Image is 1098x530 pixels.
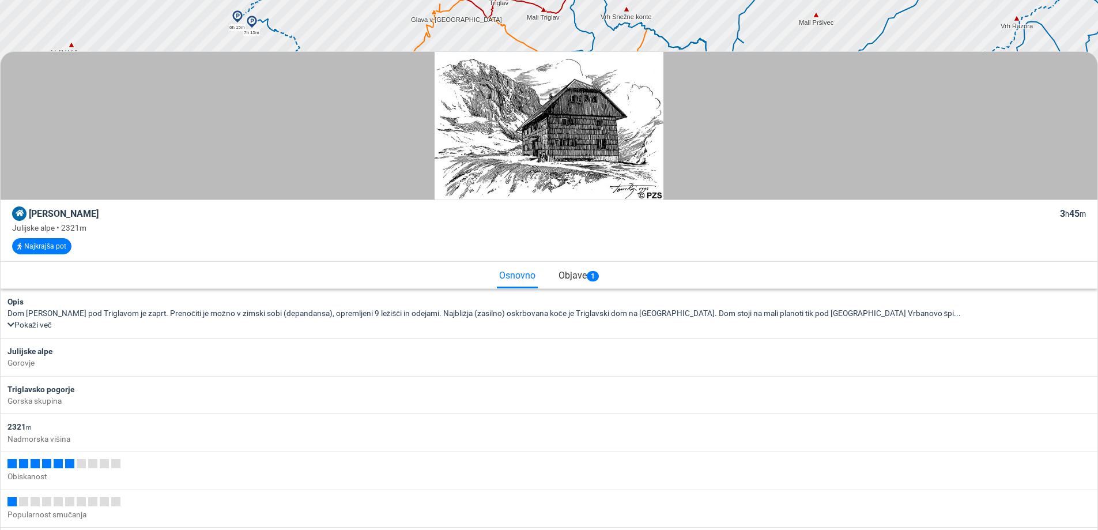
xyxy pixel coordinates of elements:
[12,238,71,254] button: Najkrajša pot
[7,296,1091,307] h4: Opis
[7,384,1091,395] div: Triglavsko pogorje
[1060,208,1086,219] span: 3 45
[435,52,663,200] img: Dom Valentina Staniča
[7,307,1091,319] div: Dom [PERSON_NAME] pod Triglavom je zaprt. Prenočiti je možno v zimski sobi (depandansa), opremlje...
[587,271,599,281] span: 1
[26,424,32,431] small: m
[29,208,99,219] span: [PERSON_NAME]
[1080,210,1086,219] small: m
[7,320,52,329] a: Pokaži več
[556,262,601,286] div: Objave
[7,509,1091,520] div: Popularnost smučanja
[12,222,1086,234] div: Julijske alpe • 2321m
[7,433,1091,445] div: Nadmorska višina
[7,421,1091,433] div: 2321
[7,357,1091,369] div: Gorovje
[1065,210,1069,219] small: h
[7,471,1091,482] div: Obiskanost
[7,395,1091,407] div: Gorska skupina
[497,262,538,288] div: Osnovno
[7,345,1091,357] div: Julijske alpe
